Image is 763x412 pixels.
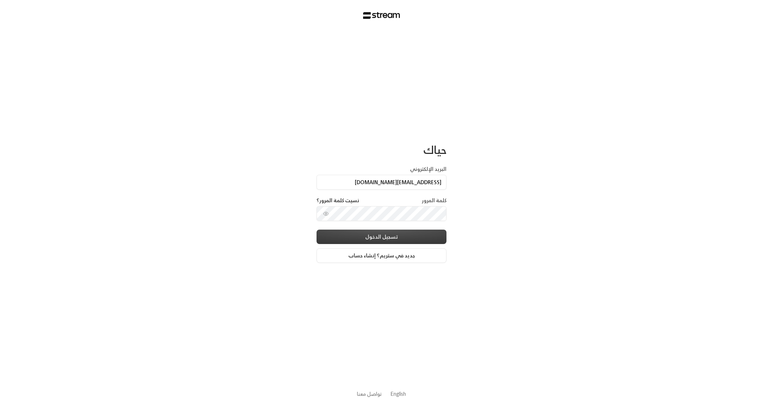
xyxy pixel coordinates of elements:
label: كلمة المرور [422,197,446,204]
button: toggle password visibility [320,208,332,220]
a: نسيت كلمة المرور؟ [317,197,359,204]
button: تسجيل الدخول [317,230,446,244]
span: حياك [423,140,446,159]
a: تواصل معنا [357,389,382,398]
img: Stream Logo [363,12,400,19]
a: جديد في ستريم؟ إنشاء حساب [317,248,446,263]
button: تواصل معنا [357,390,382,398]
label: البريد الإلكتروني [410,165,446,173]
a: English [391,387,406,400]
